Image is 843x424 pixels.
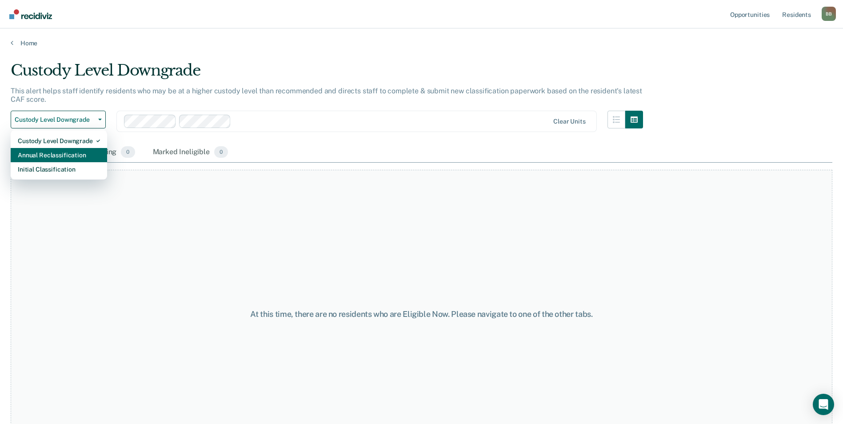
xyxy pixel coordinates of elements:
div: Pending0 [88,143,136,162]
p: This alert helps staff identify residents who may be at a higher custody level than recommended a... [11,87,642,104]
div: Initial Classification [18,162,100,176]
div: Clear units [553,118,586,125]
div: Annual Reclassification [18,148,100,162]
span: Custody Level Downgrade [15,116,95,124]
div: At this time, there are no residents who are Eligible Now. Please navigate to one of the other tabs. [216,309,627,319]
button: Custody Level Downgrade [11,111,106,128]
div: Custody Level Downgrade [11,61,643,87]
div: B B [822,7,836,21]
span: 0 [121,146,135,158]
img: Recidiviz [9,9,52,19]
span: 0 [214,146,228,158]
div: Open Intercom Messenger [813,394,834,415]
div: Marked Ineligible0 [151,143,230,162]
div: Custody Level Downgrade [18,134,100,148]
button: Profile dropdown button [822,7,836,21]
a: Home [11,39,832,47]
